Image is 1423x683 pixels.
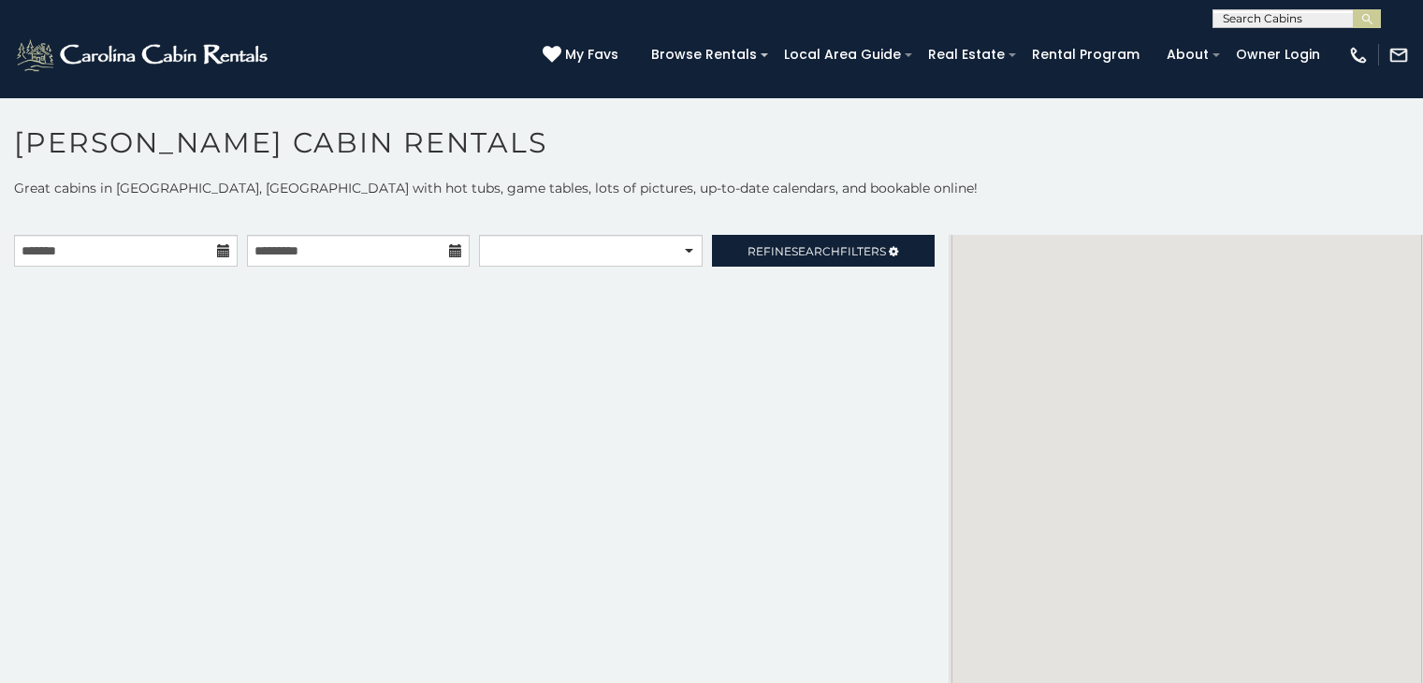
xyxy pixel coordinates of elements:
[543,45,623,65] a: My Favs
[1023,40,1149,69] a: Rental Program
[791,244,840,258] span: Search
[1157,40,1218,69] a: About
[1348,45,1369,65] img: phone-regular-white.png
[919,40,1014,69] a: Real Estate
[14,36,273,74] img: White-1-2.png
[642,40,766,69] a: Browse Rentals
[1388,45,1409,65] img: mail-regular-white.png
[565,45,618,65] span: My Favs
[775,40,910,69] a: Local Area Guide
[1227,40,1329,69] a: Owner Login
[748,244,886,258] span: Refine Filters
[712,235,936,267] a: RefineSearchFilters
